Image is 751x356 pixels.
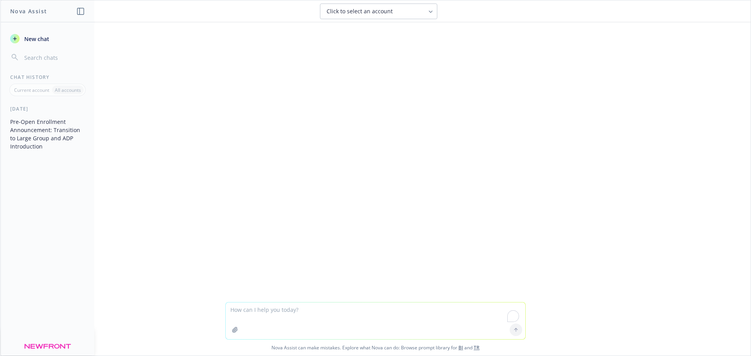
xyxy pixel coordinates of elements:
button: Click to select an account [320,4,437,19]
p: All accounts [55,87,81,93]
div: Chat History [1,74,94,81]
button: Pre-Open Enrollment Announcement: Transition to Large Group and ADP Introduction [7,115,88,153]
textarea: To enrich screen reader interactions, please activate Accessibility in Grammarly extension settings [226,302,525,339]
a: BI [458,344,463,351]
span: Click to select an account [327,7,393,15]
span: Nova Assist can make mistakes. Explore what Nova can do: Browse prompt library for and [4,340,747,356]
h1: Nova Assist [10,7,47,15]
input: Search chats [23,52,85,63]
a: TR [474,344,480,351]
button: New chat [7,32,88,46]
div: [DATE] [1,106,94,112]
p: Current account [14,87,49,93]
span: New chat [23,35,49,43]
